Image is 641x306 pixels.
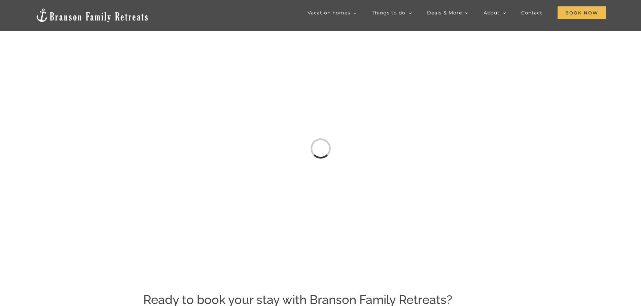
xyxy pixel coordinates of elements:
img: Branson Family Retreats Logo [35,8,149,23]
span: Book Now [558,6,606,19]
a: Book Now [558,6,606,19]
span: About [484,10,500,15]
span: Contact [521,10,542,15]
a: Deals & More [427,6,468,19]
nav: Main Menu [308,6,606,19]
a: Things to do [372,6,412,19]
span: Things to do [372,10,405,15]
a: About [484,6,506,19]
div: Loading... [311,138,331,159]
a: Contact [521,6,542,19]
a: Vacation homes [308,6,357,19]
span: Vacation homes [308,10,350,15]
span: Deals & More [427,10,462,15]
